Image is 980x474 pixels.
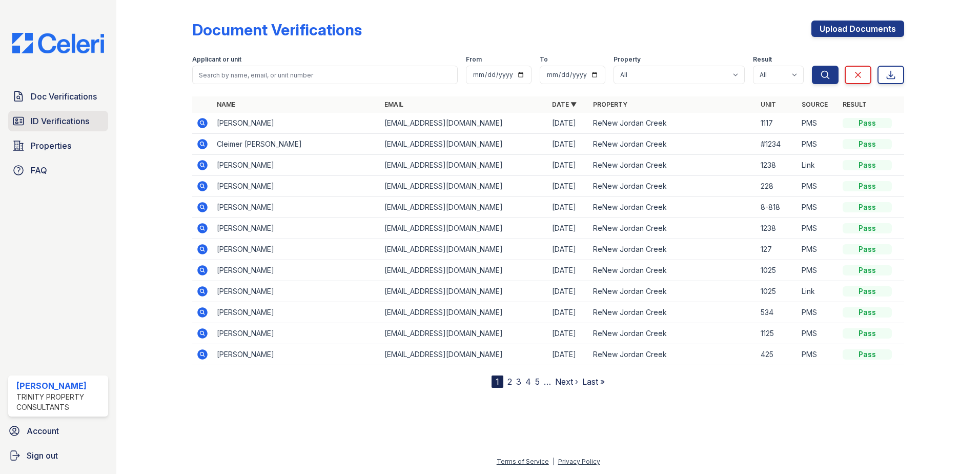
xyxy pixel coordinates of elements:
[192,66,458,84] input: Search by name, email, or unit number
[843,202,892,212] div: Pass
[757,134,798,155] td: #1234
[798,344,839,365] td: PMS
[798,239,839,260] td: PMS
[843,139,892,149] div: Pass
[192,21,362,39] div: Document Verifications
[213,323,380,344] td: [PERSON_NAME]
[380,323,548,344] td: [EMAIL_ADDRESS][DOMAIN_NAME]
[843,181,892,191] div: Pass
[535,377,540,387] a: 5
[843,265,892,275] div: Pass
[798,218,839,239] td: PMS
[213,134,380,155] td: Cleimer [PERSON_NAME]
[614,55,641,64] label: Property
[589,344,757,365] td: ReNew Jordan Creek
[8,135,108,156] a: Properties
[548,218,589,239] td: [DATE]
[757,197,798,218] td: 8-818
[798,176,839,197] td: PMS
[384,101,403,108] a: Email
[843,328,892,339] div: Pass
[589,239,757,260] td: ReNew Jordan Creek
[213,176,380,197] td: [PERSON_NAME]
[798,260,839,281] td: PMS
[548,239,589,260] td: [DATE]
[8,86,108,107] a: Doc Verifications
[548,344,589,365] td: [DATE]
[548,197,589,218] td: [DATE]
[380,281,548,302] td: [EMAIL_ADDRESS][DOMAIN_NAME]
[757,302,798,323] td: 534
[843,160,892,170] div: Pass
[843,244,892,254] div: Pass
[757,218,798,239] td: 1238
[4,445,112,466] a: Sign out
[589,113,757,134] td: ReNew Jordan Creek
[757,344,798,365] td: 425
[380,218,548,239] td: [EMAIL_ADDRESS][DOMAIN_NAME]
[31,115,89,127] span: ID Verifications
[798,197,839,218] td: PMS
[548,302,589,323] td: [DATE]
[213,218,380,239] td: [PERSON_NAME]
[192,55,241,64] label: Applicant or unit
[555,377,578,387] a: Next ›
[589,197,757,218] td: ReNew Jordan Creek
[757,260,798,281] td: 1025
[798,155,839,176] td: Link
[798,302,839,323] td: PMS
[798,323,839,344] td: PMS
[798,134,839,155] td: PMS
[843,349,892,360] div: Pass
[27,449,58,462] span: Sign out
[492,376,503,388] div: 1
[213,281,380,302] td: [PERSON_NAME]
[843,307,892,318] div: Pass
[380,239,548,260] td: [EMAIL_ADDRESS][DOMAIN_NAME]
[548,260,589,281] td: [DATE]
[8,111,108,131] a: ID Verifications
[843,286,892,297] div: Pass
[589,281,757,302] td: ReNew Jordan Creek
[552,101,577,108] a: Date ▼
[757,155,798,176] td: 1238
[589,176,757,197] td: ReNew Jordan Creek
[582,377,605,387] a: Last »
[27,425,59,437] span: Account
[843,118,892,128] div: Pass
[466,55,482,64] label: From
[548,176,589,197] td: [DATE]
[31,164,47,176] span: FAQ
[548,113,589,134] td: [DATE]
[811,21,904,37] a: Upload Documents
[380,176,548,197] td: [EMAIL_ADDRESS][DOMAIN_NAME]
[589,260,757,281] td: ReNew Jordan Creek
[213,239,380,260] td: [PERSON_NAME]
[798,113,839,134] td: PMS
[589,302,757,323] td: ReNew Jordan Creek
[380,344,548,365] td: [EMAIL_ADDRESS][DOMAIN_NAME]
[548,134,589,155] td: [DATE]
[380,302,548,323] td: [EMAIL_ADDRESS][DOMAIN_NAME]
[380,155,548,176] td: [EMAIL_ADDRESS][DOMAIN_NAME]
[757,113,798,134] td: 1117
[548,323,589,344] td: [DATE]
[589,218,757,239] td: ReNew Jordan Creek
[8,160,108,181] a: FAQ
[497,458,549,465] a: Terms of Service
[213,260,380,281] td: [PERSON_NAME]
[213,344,380,365] td: [PERSON_NAME]
[558,458,600,465] a: Privacy Policy
[31,90,97,103] span: Doc Verifications
[213,302,380,323] td: [PERSON_NAME]
[213,113,380,134] td: [PERSON_NAME]
[31,140,71,152] span: Properties
[213,155,380,176] td: [PERSON_NAME]
[217,101,235,108] a: Name
[589,323,757,344] td: ReNew Jordan Creek
[757,239,798,260] td: 127
[544,376,551,388] span: …
[843,223,892,233] div: Pass
[4,421,112,441] a: Account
